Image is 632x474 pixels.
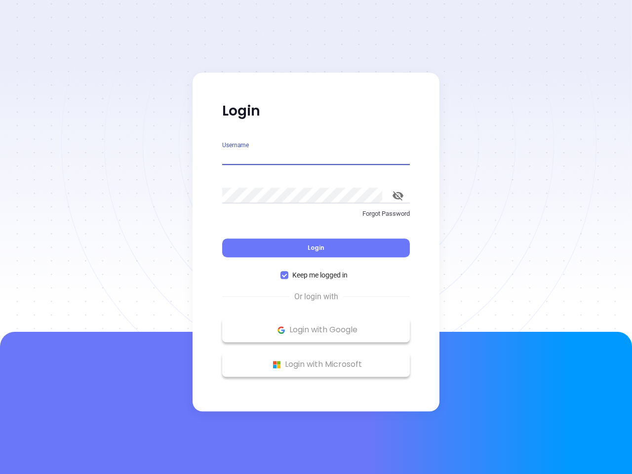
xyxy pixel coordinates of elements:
[222,352,410,377] button: Microsoft Logo Login with Microsoft
[386,184,410,207] button: toggle password visibility
[227,357,405,372] p: Login with Microsoft
[288,270,352,280] span: Keep me logged in
[222,209,410,227] a: Forgot Password
[275,324,287,336] img: Google Logo
[222,102,410,120] p: Login
[289,291,343,303] span: Or login with
[308,243,324,252] span: Login
[227,322,405,337] p: Login with Google
[222,238,410,257] button: Login
[222,209,410,219] p: Forgot Password
[222,142,249,148] label: Username
[271,358,283,371] img: Microsoft Logo
[222,317,410,342] button: Google Logo Login with Google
